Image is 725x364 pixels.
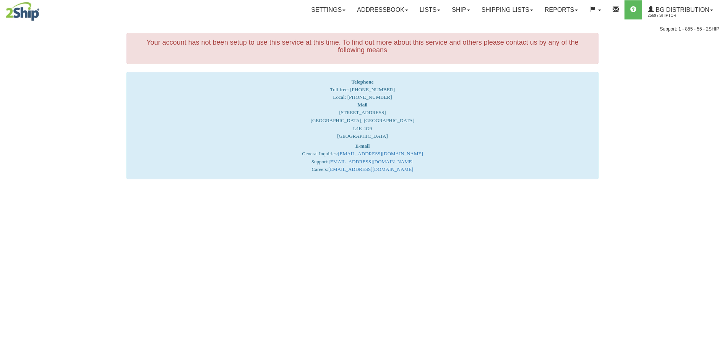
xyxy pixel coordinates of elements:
a: Shipping lists [476,0,539,19]
span: 2569 / ShipTor [648,12,705,19]
strong: Telephone [351,79,373,85]
h4: Your account has not been setup to use this service at this time. To find out more about this ser... [133,39,592,54]
span: BG Distribution [654,6,709,13]
div: Support: 1 - 855 - 55 - 2SHIP [6,26,719,32]
a: Lists [414,0,446,19]
a: Ship [446,0,475,19]
img: logo2569.jpg [6,2,39,21]
strong: Mail [357,102,367,108]
font: General Inquiries: Support: Careers: [302,143,423,172]
font: [STREET_ADDRESS] [GEOGRAPHIC_DATA], [GEOGRAPHIC_DATA] L4K 4G9 [GEOGRAPHIC_DATA] [311,102,415,139]
a: Reports [539,0,584,19]
a: [EMAIL_ADDRESS][DOMAIN_NAME] [338,151,423,156]
a: Settings [305,0,351,19]
strong: E-mail [355,143,370,149]
span: Toll free: [PHONE_NUMBER] Local: [PHONE_NUMBER] [330,79,395,100]
a: [EMAIL_ADDRESS][DOMAIN_NAME] [329,159,414,164]
a: [EMAIL_ADDRESS][DOMAIN_NAME] [328,166,413,172]
a: Addressbook [351,0,414,19]
a: BG Distribution 2569 / ShipTor [642,0,719,19]
iframe: chat widget [707,143,724,221]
